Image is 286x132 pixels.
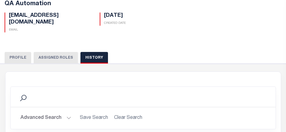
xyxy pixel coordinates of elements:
p: Email [9,28,91,32]
h5: [DATE] [104,13,186,19]
button: Advanced Search [20,112,71,124]
span: QA Automation [5,1,51,7]
button: History [80,52,108,64]
p: Created Date [104,21,186,26]
button: Assigned Roles [34,52,78,64]
h5: [EMAIL_ADDRESS][DOMAIN_NAME] [9,13,91,26]
button: Profile [5,52,31,64]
